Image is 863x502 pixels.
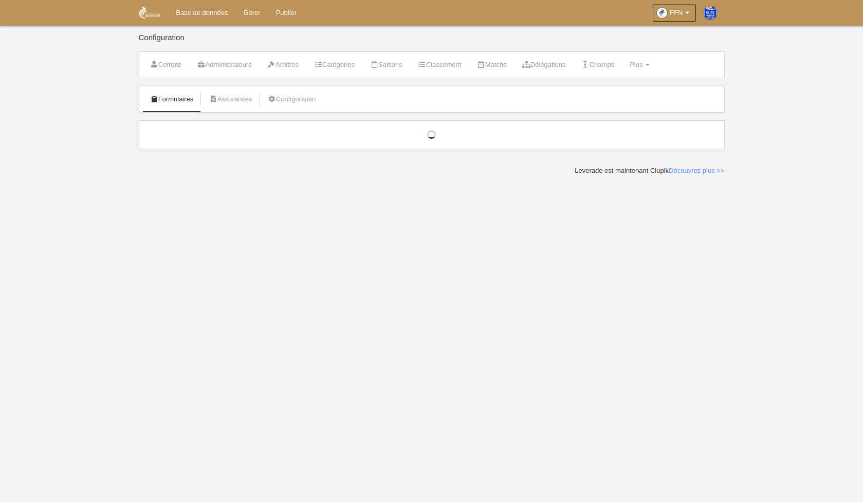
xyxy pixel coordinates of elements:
[471,57,512,73] a: Matchs
[262,92,322,107] a: Configuration
[630,61,642,68] span: Plus
[203,92,258,107] a: Assurances
[139,6,160,19] img: FFN
[412,57,467,73] a: Classement
[262,57,304,73] a: Arbitres
[517,57,572,73] a: Délégations
[575,166,724,175] div: Leverade est maintenant Clupik
[308,57,360,73] a: Catégories
[670,8,683,18] span: FFN
[191,57,258,73] a: Administrateurs
[653,4,695,22] a: FFN
[575,57,620,73] a: Champs
[657,8,667,18] img: OaDPB3zQPxTf.30x30.jpg
[150,130,714,139] div: Chargement
[144,57,188,73] a: Compte
[364,57,408,73] a: Saisons
[669,167,724,174] a: Découvrez plus >>
[144,92,199,107] a: Formulaires
[624,57,655,73] a: Plus
[704,6,717,20] img: PaswSEHnFMei.30x30.jpg
[139,33,725,51] div: Configuration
